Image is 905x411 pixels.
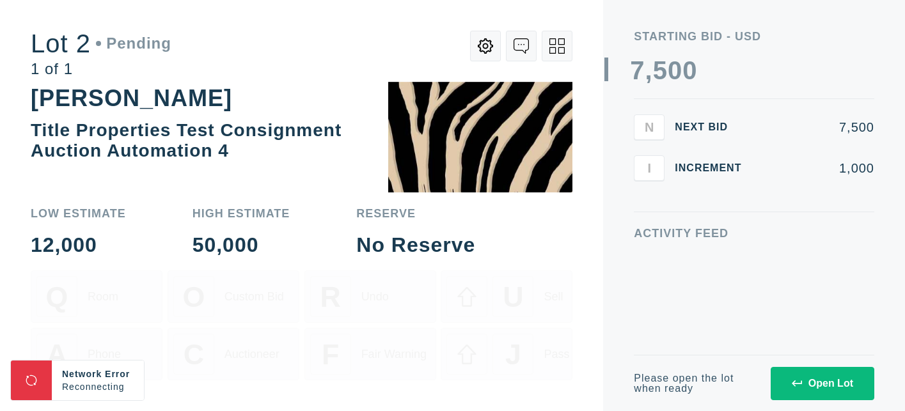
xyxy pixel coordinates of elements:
div: Next Bid [675,122,752,132]
div: 7 [630,58,645,83]
div: Activity Feed [634,228,874,239]
div: Increment [675,163,752,173]
div: 1 of 1 [31,61,171,77]
div: Starting Bid - USD [634,31,874,42]
div: Please open the lot when ready [634,373,755,394]
button: I [634,155,665,181]
button: N [634,114,665,140]
div: Reserve [356,208,475,219]
div: 0 [682,58,697,83]
div: 1,000 [762,162,874,174]
div: 0 [668,58,682,83]
div: Reconnecting [62,380,134,393]
div: Low Estimate [31,208,126,219]
div: 7,500 [762,121,874,134]
span: I [648,160,652,175]
div: 5 [653,58,668,83]
div: Pending [96,36,171,51]
span: N [645,120,654,134]
div: 50,000 [193,235,290,255]
div: Open Lot [792,378,853,389]
div: High Estimate [193,208,290,219]
div: Network Error [62,368,134,380]
div: Lot 2 [31,31,171,56]
div: No Reserve [356,235,475,255]
div: , [645,58,653,313]
div: Title Properties Test Consignment Auction Automation 4 [31,120,342,160]
div: 12,000 [31,235,126,255]
button: Open Lot [771,367,874,400]
div: [PERSON_NAME] [31,85,232,111]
